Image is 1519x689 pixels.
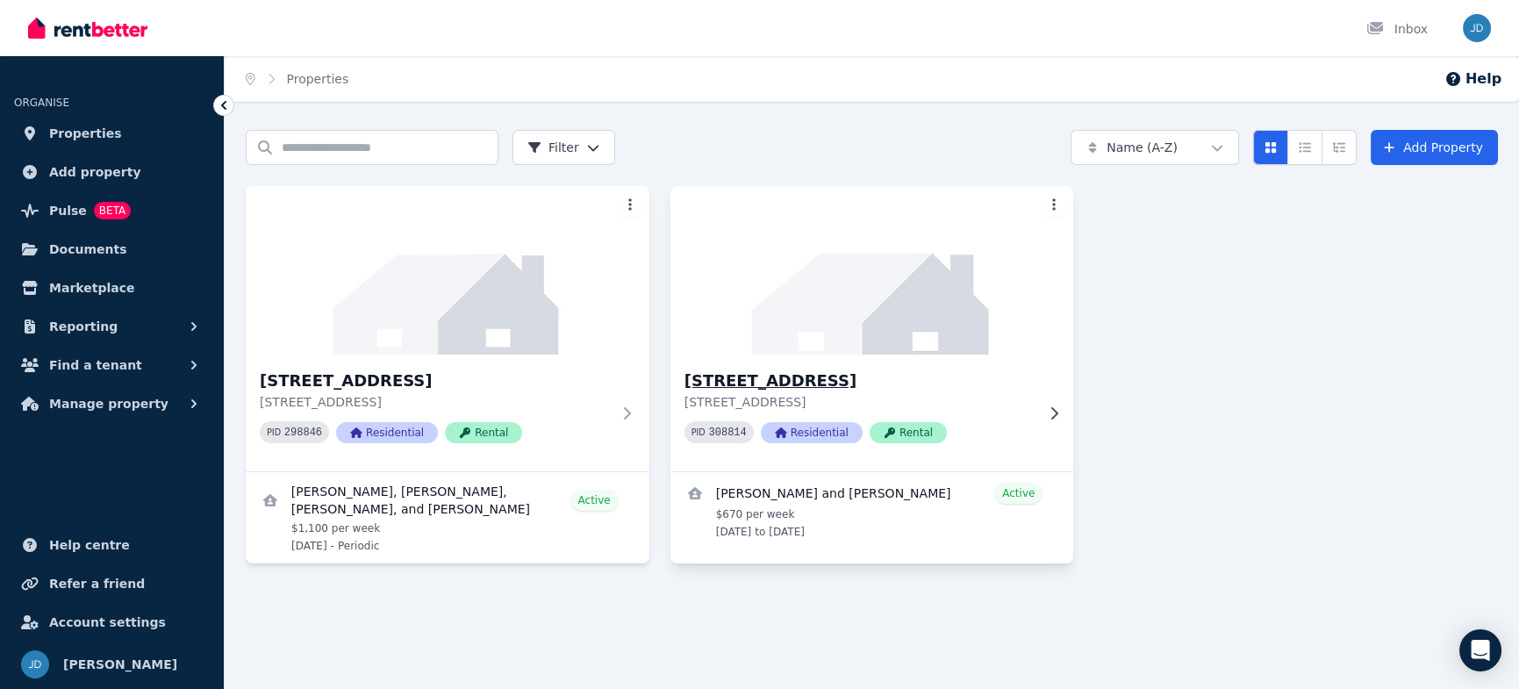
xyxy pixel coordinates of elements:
[870,422,947,443] span: Rental
[28,15,147,41] img: RentBetter
[49,161,141,183] span: Add property
[336,422,438,443] span: Residential
[14,605,210,640] a: Account settings
[14,154,210,190] a: Add property
[1459,629,1501,671] div: Open Intercom Messenger
[527,139,579,156] span: Filter
[49,393,168,414] span: Manage property
[1366,20,1428,38] div: Inbox
[684,393,1035,411] p: [STREET_ADDRESS]
[260,369,611,393] h3: [STREET_ADDRESS]
[709,427,747,439] code: 308814
[49,573,145,594] span: Refer a friend
[670,186,1074,471] a: 217/26 Macgroarty Street, Coopers Plains[STREET_ADDRESS][STREET_ADDRESS]PID 308814ResidentialRental
[1107,139,1178,156] span: Name (A-Z)
[670,472,1074,549] a: View details for Lemuel John Mataira and Tasi Alice Mataira
[49,239,127,260] span: Documents
[1253,130,1357,165] div: View options
[14,386,210,421] button: Manage property
[267,427,281,437] small: PID
[660,182,1084,359] img: 217/26 Macgroarty Street, Coopers Plains
[49,535,130,556] span: Help centre
[246,186,649,355] img: 16 Sundew Crescent, Upper Coomera
[225,56,369,102] nav: Breadcrumb
[260,393,611,411] p: [STREET_ADDRESS]
[21,650,49,678] img: Jacqueline D’Souza
[1287,130,1322,165] button: Compact list view
[49,355,142,376] span: Find a tenant
[1071,130,1239,165] button: Name (A-Z)
[49,612,166,633] span: Account settings
[1253,130,1288,165] button: Card view
[63,654,177,675] span: [PERSON_NAME]
[287,72,349,86] a: Properties
[1371,130,1498,165] a: Add Property
[618,193,642,218] button: More options
[14,232,210,267] a: Documents
[246,472,649,563] a: View details for Larry, Kirstein, Matthew, Nitaone, and Angel Morgan
[49,316,118,337] span: Reporting
[14,566,210,601] a: Refer a friend
[761,422,863,443] span: Residential
[49,123,122,144] span: Properties
[1042,193,1066,218] button: More options
[14,116,210,151] a: Properties
[14,309,210,344] button: Reporting
[94,202,131,219] span: BETA
[14,270,210,305] a: Marketplace
[512,130,615,165] button: Filter
[49,200,87,221] span: Pulse
[246,186,649,471] a: 16 Sundew Crescent, Upper Coomera[STREET_ADDRESS][STREET_ADDRESS]PID 298846ResidentialRental
[14,348,210,383] button: Find a tenant
[49,277,134,298] span: Marketplace
[14,97,69,109] span: ORGANISE
[445,422,522,443] span: Rental
[1444,68,1501,90] button: Help
[14,193,210,228] a: PulseBETA
[1463,14,1491,42] img: Jacqueline D’Souza
[14,528,210,563] a: Help centre
[284,427,322,439] code: 298846
[684,369,1035,393] h3: [STREET_ADDRESS]
[1322,130,1357,165] button: Expanded list view
[691,427,706,437] small: PID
